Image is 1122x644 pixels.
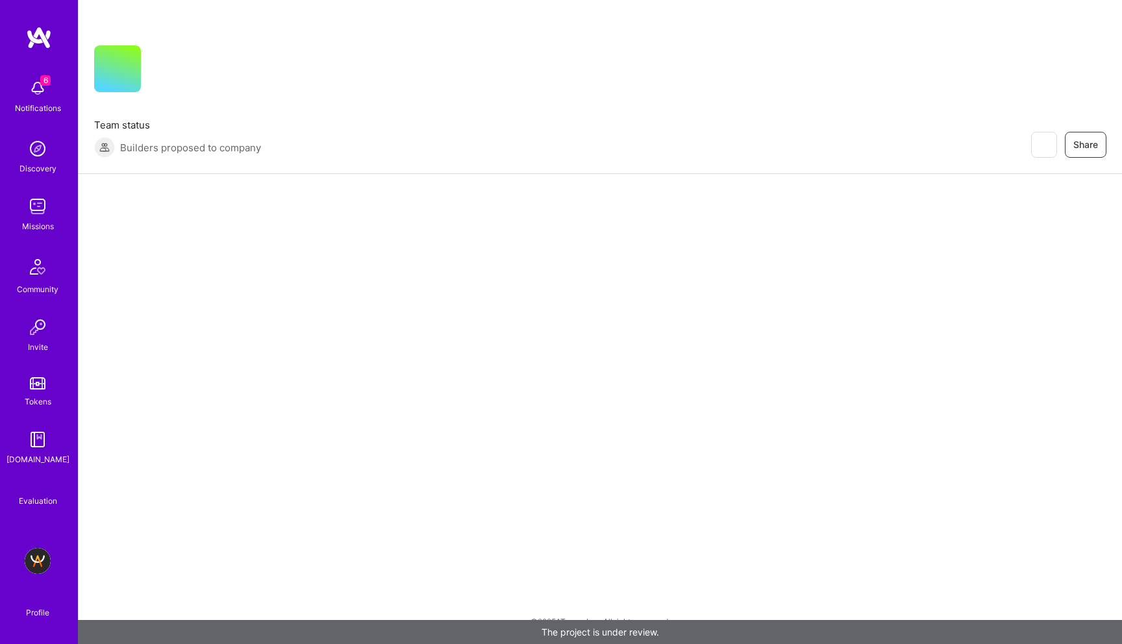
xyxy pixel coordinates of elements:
[6,452,69,466] div: [DOMAIN_NAME]
[17,282,58,296] div: Community
[21,592,54,618] a: Profile
[25,136,51,162] img: discovery
[25,395,51,408] div: Tokens
[25,427,51,452] img: guide book
[28,340,48,354] div: Invite
[26,26,52,49] img: logo
[22,251,53,282] img: Community
[33,484,43,494] i: icon SelectionTeam
[30,377,45,390] img: tokens
[19,494,57,508] div: Evaluation
[78,620,1122,644] div: The project is under review.
[25,314,51,340] img: Invite
[40,75,51,86] span: 6
[25,75,51,101] img: bell
[19,162,56,175] div: Discovery
[25,193,51,219] img: teamwork
[21,548,54,574] a: A.Team - Grow A.Team's Community & Demand
[1038,140,1049,150] i: icon EyeClosed
[94,137,115,158] img: Builders proposed to company
[1065,132,1106,158] button: Share
[25,548,51,574] img: A.Team - Grow A.Team's Community & Demand
[156,66,167,77] i: icon CompanyGray
[94,118,261,132] span: Team status
[120,141,261,155] span: Builders proposed to company
[1073,138,1098,151] span: Share
[15,101,61,115] div: Notifications
[26,606,49,618] div: Profile
[22,219,54,233] div: Missions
